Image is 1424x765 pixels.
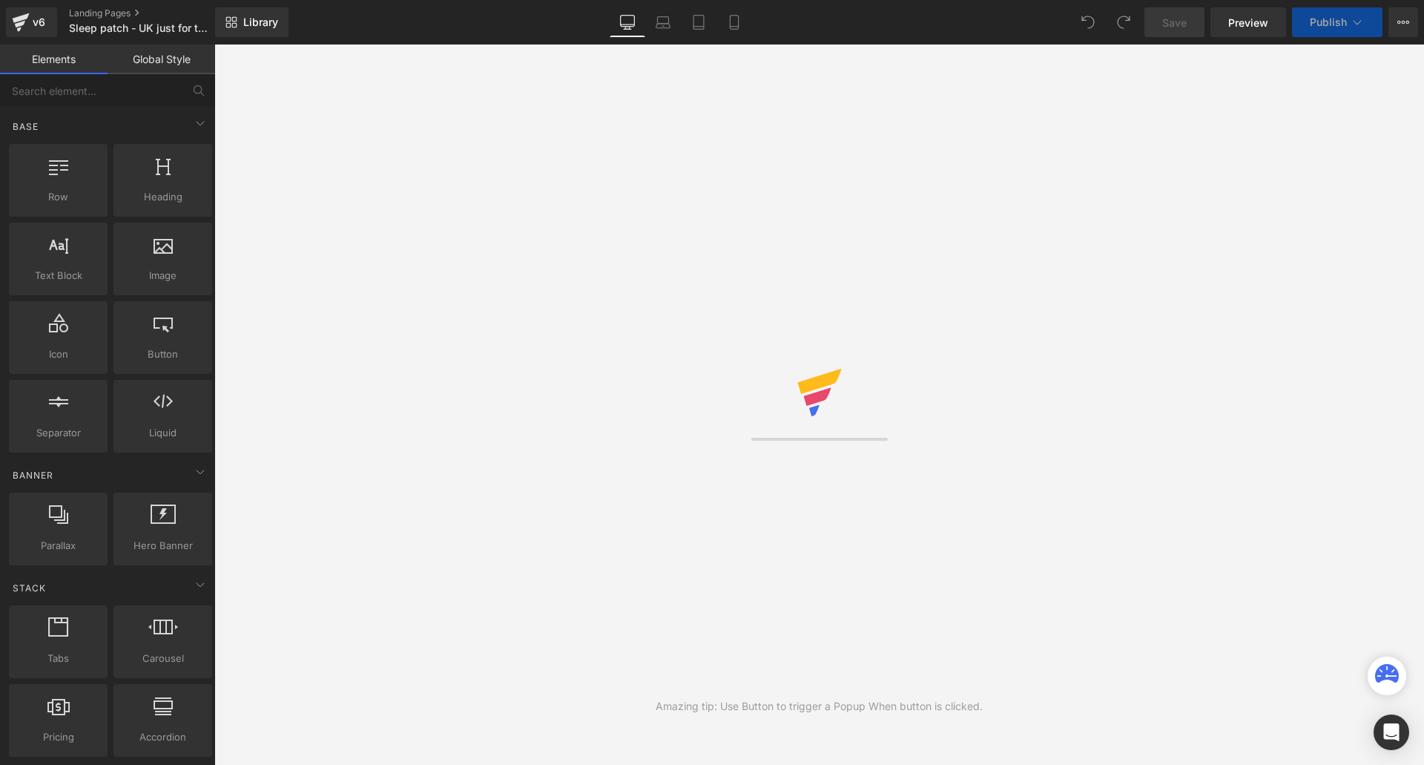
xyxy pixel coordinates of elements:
span: Image [118,268,208,283]
span: Hero Banner [118,538,208,554]
span: Text Block [13,268,103,283]
a: Global Style [108,45,215,74]
span: Banner [11,468,55,482]
button: More [1388,7,1418,37]
span: Icon [13,347,103,362]
a: v6 [6,7,57,37]
span: Save [1162,15,1187,30]
span: Sleep patch - UK just for the editor review block [69,22,211,34]
button: Undo [1073,7,1103,37]
a: Preview [1210,7,1286,37]
button: Redo [1109,7,1138,37]
a: Laptop [645,7,681,37]
span: Preview [1228,15,1268,30]
span: Tabs [13,651,103,666]
a: New Library [215,7,289,37]
span: Pricing [13,729,103,745]
span: Button [118,347,208,362]
a: Tablet [681,7,716,37]
span: Base [11,119,40,134]
span: Carousel [118,651,208,666]
span: Publish [1310,16,1347,28]
div: Amazing tip: Use Button to trigger a Popup When button is clicked. [656,698,983,715]
span: Liquid [118,425,208,441]
a: Desktop [610,7,645,37]
span: Separator [13,425,103,441]
button: Publish [1292,7,1382,37]
a: Mobile [716,7,752,37]
span: Heading [118,189,208,205]
span: Stack [11,581,47,595]
div: Open Intercom Messenger [1374,715,1409,750]
a: Landing Pages [69,7,240,19]
div: v6 [30,13,48,32]
span: Library [243,16,278,29]
span: Parallax [13,538,103,554]
span: Accordion [118,729,208,745]
span: Row [13,189,103,205]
